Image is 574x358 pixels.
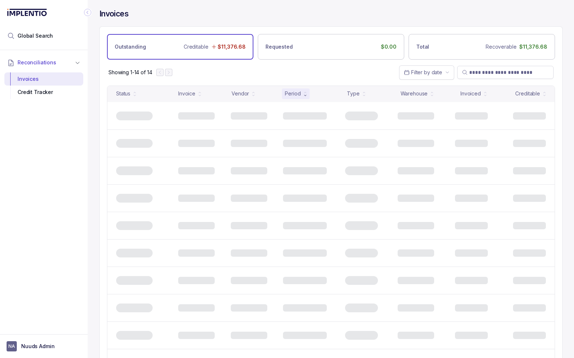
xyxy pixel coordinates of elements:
p: $11,376.68 [519,43,547,50]
div: Invoice [178,90,195,97]
span: Filter by date [411,69,442,75]
p: Recoverable [486,43,516,50]
p: Showing 1-14 of 14 [108,69,152,76]
p: Nuuds Admin [21,343,54,350]
div: Vendor [231,90,249,97]
div: Status [116,90,130,97]
div: Reconciliations [4,71,83,101]
p: $0.00 [381,43,397,50]
h4: Invoices [99,9,129,19]
div: Invoiced [460,90,481,97]
div: Warehouse [401,90,428,97]
span: Global Search [18,32,53,39]
span: Reconciliations [18,59,56,66]
div: Remaining page entries [108,69,152,76]
p: Requested [265,43,293,50]
span: User initials [7,341,17,351]
button: Date Range Picker [399,65,454,79]
div: Type [347,90,359,97]
div: Credit Tracker [10,86,77,99]
p: Total [416,43,429,50]
p: Creditable [184,43,208,50]
div: Creditable [515,90,540,97]
p: Outstanding [115,43,146,50]
search: Date Range Picker [404,69,442,76]
button: Reconciliations [4,54,83,71]
div: Period [285,90,301,97]
p: $11,376.68 [218,43,246,50]
button: User initialsNuuds Admin [7,341,81,351]
div: Collapse Icon [83,8,92,17]
div: Invoices [10,72,77,86]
